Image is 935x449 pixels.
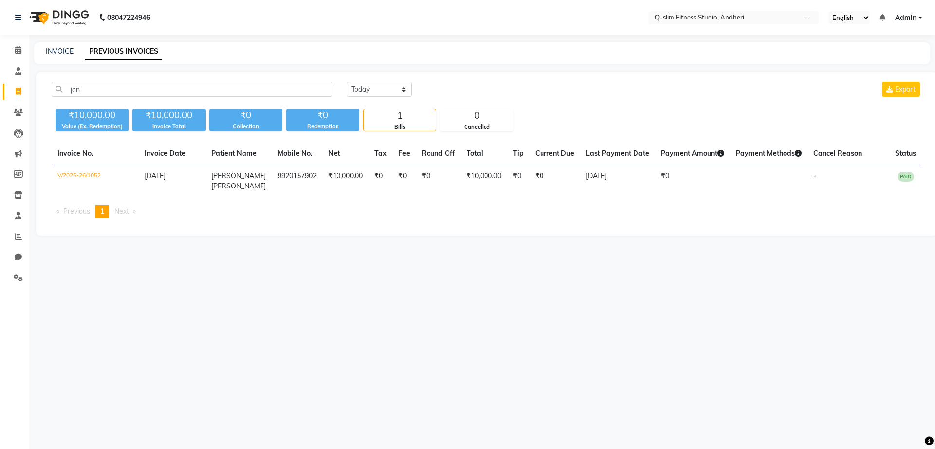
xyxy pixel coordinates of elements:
span: Cancel Reason [813,149,862,158]
td: ₹0 [393,165,416,198]
span: - [813,171,816,180]
span: Patient Name [211,149,257,158]
td: ₹0 [529,165,580,198]
span: Invoice No. [57,149,93,158]
td: ₹0 [655,165,730,198]
div: 1 [364,109,436,123]
div: 0 [441,109,513,123]
td: ₹10,000.00 [322,165,369,198]
div: Redemption [286,122,359,131]
span: Current Due [535,149,574,158]
div: ₹0 [209,109,282,122]
span: Total [467,149,483,158]
span: [DATE] [145,171,166,180]
span: Payment Amount [661,149,724,158]
span: Net [328,149,340,158]
b: 08047224946 [107,4,150,31]
span: Status [895,149,916,158]
input: Search by Name/Mobile/Email/Invoice No [52,82,332,97]
div: Value (Ex. Redemption) [56,122,129,131]
span: Admin [895,13,916,23]
span: Next [114,207,129,216]
span: Mobile No. [278,149,313,158]
span: [PERSON_NAME] [211,182,266,190]
span: 1 [100,207,104,216]
nav: Pagination [52,205,922,218]
td: ₹0 [416,165,461,198]
span: Fee [398,149,410,158]
td: V/2025-26/1052 [52,165,139,198]
td: 9920157902 [272,165,322,198]
div: ₹10,000.00 [56,109,129,122]
div: Invoice Total [132,122,206,131]
div: Cancelled [441,123,513,131]
div: ₹0 [286,109,359,122]
span: Last Payment Date [586,149,649,158]
a: PREVIOUS INVOICES [85,43,162,60]
div: Bills [364,123,436,131]
button: Export [882,82,920,97]
td: [DATE] [580,165,655,198]
span: Round Off [422,149,455,158]
img: logo [25,4,92,31]
span: Export [895,85,916,94]
span: Invoice Date [145,149,186,158]
div: ₹10,000.00 [132,109,206,122]
td: ₹0 [507,165,529,198]
span: Payment Methods [736,149,802,158]
span: [PERSON_NAME] [211,171,266,180]
span: Tip [513,149,524,158]
td: ₹10,000.00 [461,165,507,198]
span: PAID [898,172,914,182]
span: Previous [63,207,90,216]
div: Collection [209,122,282,131]
span: Tax [374,149,387,158]
a: INVOICE [46,47,74,56]
td: ₹0 [369,165,393,198]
